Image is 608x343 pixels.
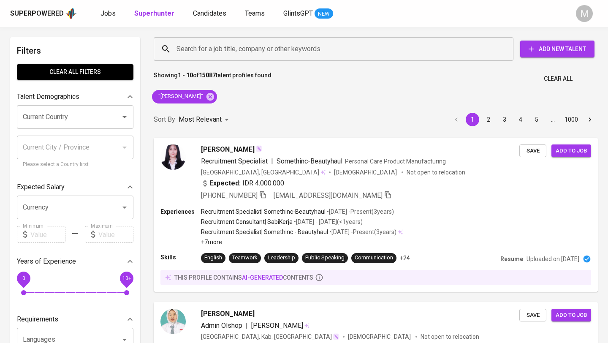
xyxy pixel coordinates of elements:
div: "[PERSON_NAME]" [152,90,217,103]
img: 64a4e09bb6cc2ef70c8011659cff1f8b.jpg [160,144,186,170]
div: … [546,115,559,124]
button: Open [119,111,130,123]
div: English [204,254,222,262]
span: 0 [22,275,25,281]
span: Recruitment Specialist [201,157,268,165]
span: Somethinc-Beautyhaul [277,157,342,165]
a: Candidates [193,8,228,19]
p: Recruitment Consultant | SabiKerja [201,218,293,226]
button: Add to job [551,309,591,322]
span: Admin Olshop [201,321,242,329]
span: Add to job [556,146,587,156]
p: Expected Salary [17,182,65,192]
a: Teams [245,8,266,19]
span: Clear All filters [24,67,127,77]
div: M [576,5,593,22]
span: Personal Care Product Manufacturing [345,158,446,165]
input: Value [98,226,133,243]
button: Clear All filters [17,64,133,80]
span: | [246,321,248,331]
img: magic_wand.svg [255,145,262,152]
button: Go to page 4 [514,113,527,126]
p: Uploaded on [DATE] [527,255,579,263]
div: Teamwork [232,254,258,262]
button: Open [119,201,130,213]
span: [DEMOGRAPHIC_DATA] [334,168,398,177]
b: Superhunter [134,9,174,17]
p: Sort By [154,114,175,125]
div: Requirements [17,311,133,328]
p: Experiences [160,207,201,216]
button: Clear All [540,71,576,87]
span: [PERSON_NAME] [201,309,255,319]
div: Years of Experience [17,253,133,270]
p: Years of Experience [17,256,76,267]
button: Save [519,309,546,322]
p: Requirements [17,314,58,324]
a: [PERSON_NAME]Recruitment Specialist|Somethinc-BeautyhaulPersonal Care Product Manufacturing[GEOGR... [154,138,598,292]
button: Save [519,144,546,158]
span: [PERSON_NAME] [251,321,303,329]
span: [DEMOGRAPHIC_DATA] [348,332,412,341]
a: Jobs [100,8,117,19]
span: Add New Talent [527,44,588,54]
a: Superpoweredapp logo [10,7,77,20]
div: Public Speaking [305,254,345,262]
button: Go to page 3 [498,113,511,126]
span: Clear All [544,73,573,84]
p: Resume [500,255,523,263]
span: NEW [315,10,333,18]
input: Value [30,226,65,243]
button: Add to job [551,144,591,158]
p: Please select a Country first [23,161,128,169]
img: magic_wand.svg [333,333,339,340]
b: 1 - 10 [178,72,193,79]
a: GlintsGPT NEW [283,8,333,19]
span: | [271,156,273,166]
span: [PERSON_NAME] [201,144,255,155]
p: +24 [400,254,410,262]
p: Not open to relocation [421,332,479,341]
span: AI-generated [242,274,283,281]
p: Talent Demographics [17,92,79,102]
button: page 1 [466,113,479,126]
nav: pagination navigation [448,113,598,126]
b: 15087 [199,72,216,79]
img: app logo [65,7,77,20]
span: 10+ [122,275,131,281]
button: Add New Talent [520,41,594,57]
div: [GEOGRAPHIC_DATA], [GEOGRAPHIC_DATA] [201,168,326,177]
span: Teams [245,9,265,17]
h6: Filters [17,44,133,57]
div: [GEOGRAPHIC_DATA], Kab. [GEOGRAPHIC_DATA] [201,332,339,341]
div: Most Relevant [179,112,232,128]
p: • [DATE] - Present ( 3 years ) [326,207,394,216]
span: [EMAIL_ADDRESS][DOMAIN_NAME] [274,191,383,199]
p: • [DATE] - Present ( 3 years ) [328,228,396,236]
button: Go to next page [583,113,597,126]
span: Save [524,310,542,320]
p: Most Relevant [179,114,222,125]
p: • [DATE] - [DATE] ( <1 years ) [293,218,363,226]
p: this profile contains contents [174,273,313,282]
div: Superpowered [10,9,64,19]
span: "[PERSON_NAME]" [152,93,208,101]
div: Leadership [268,254,295,262]
div: Talent Demographics [17,88,133,105]
span: Candidates [193,9,226,17]
span: Save [524,146,542,156]
p: Not open to relocation [407,168,465,177]
p: Recruitment Specialist | Somethinc - Beautyhaul [201,228,328,236]
b: Expected: [209,178,241,188]
div: Expected Salary [17,179,133,196]
div: IDR 4.000.000 [201,178,284,188]
img: df2c658022f611a9b50b5bf4076663b1.jpg [160,309,186,334]
p: +7 more ... [201,238,403,246]
button: Go to page 5 [530,113,543,126]
span: GlintsGPT [283,9,313,17]
div: Communication [355,254,393,262]
span: [PHONE_NUMBER] [201,191,258,199]
p: Showing of talent profiles found [154,71,271,87]
a: Superhunter [134,8,176,19]
p: Recruitment Specialist | Somethinc-Beautyhaul [201,207,326,216]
